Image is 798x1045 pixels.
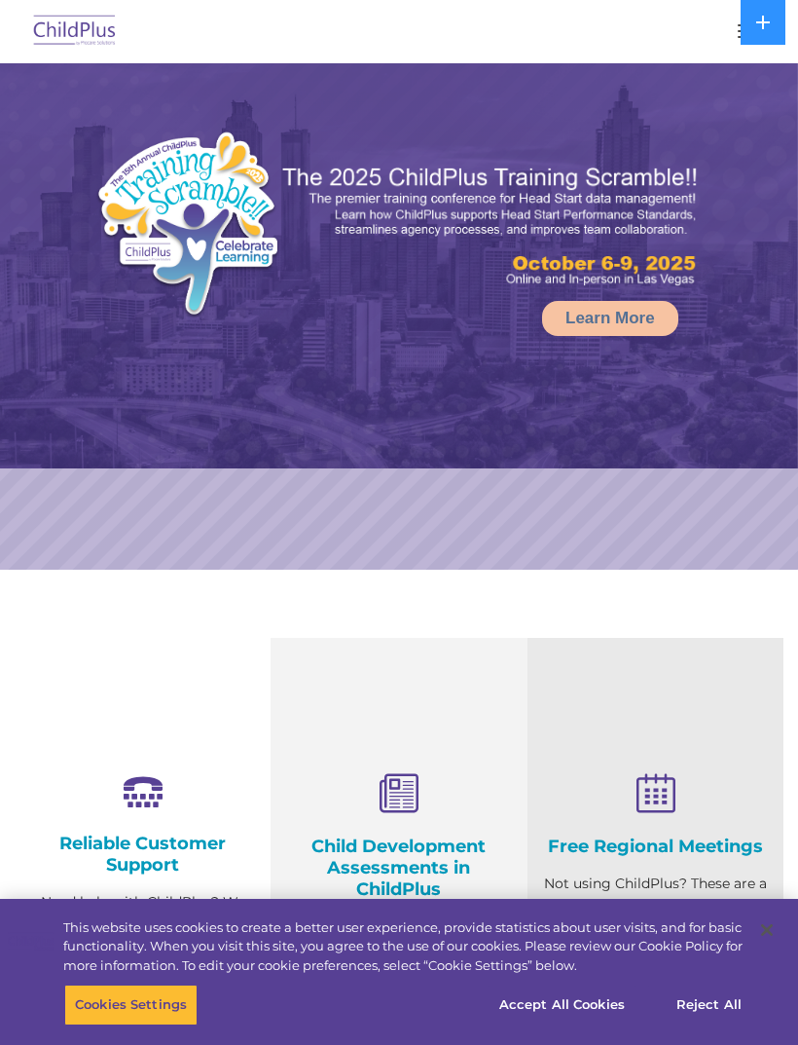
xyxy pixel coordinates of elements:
[542,301,678,336] a: Learn More
[542,872,769,993] p: Not using ChildPlus? These are a great opportunity to network and learn from ChildPlus users. Fin...
[745,909,788,952] button: Close
[285,836,512,900] h4: Child Development Assessments in ChildPlus
[29,833,256,876] h4: Reliable Customer Support
[29,9,121,55] img: ChildPlus by Procare Solutions
[648,985,770,1026] button: Reject All
[542,836,769,857] h4: Free Regional Meetings
[64,985,198,1026] button: Cookies Settings
[63,918,743,976] div: This website uses cookies to create a better user experience, provide statistics about user visit...
[489,985,635,1026] button: Accept All Cookies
